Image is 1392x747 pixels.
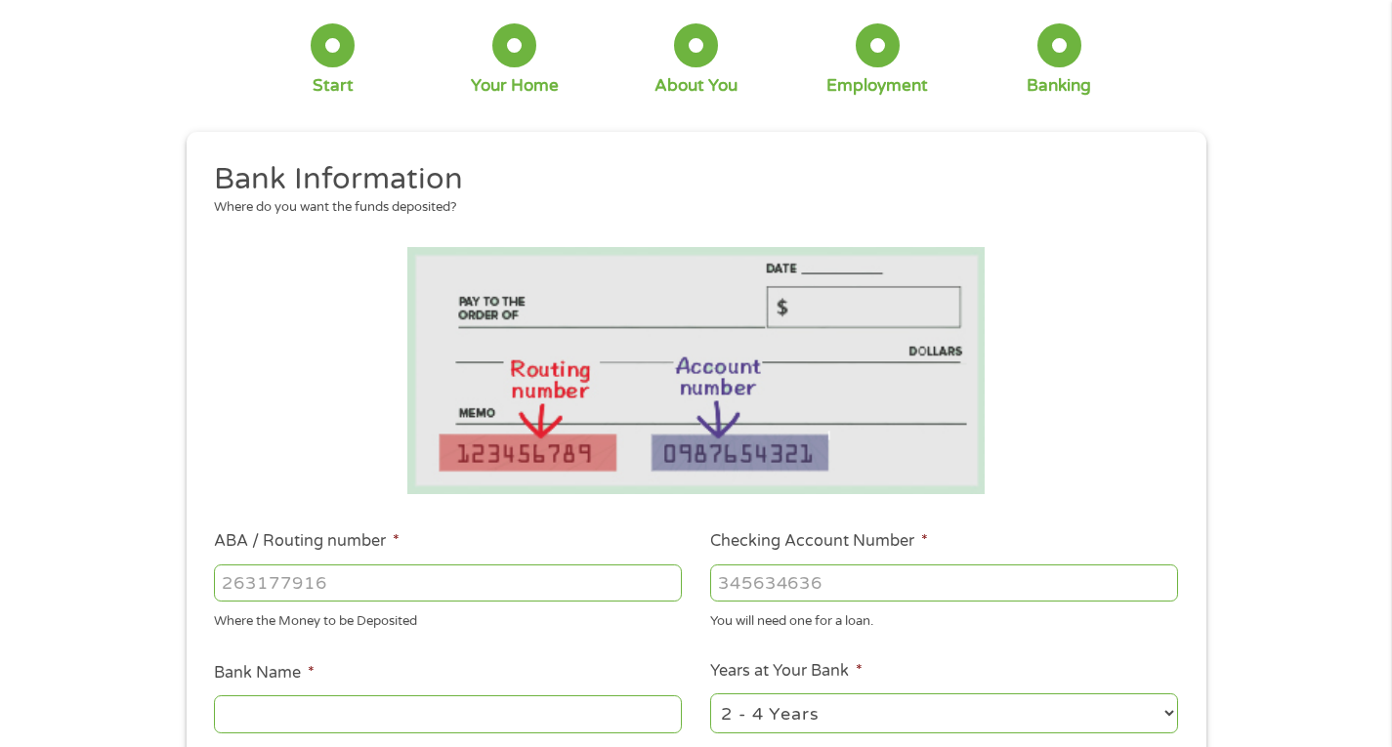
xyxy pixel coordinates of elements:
[214,531,400,552] label: ABA / Routing number
[214,605,682,632] div: Where the Money to be Deposited
[407,247,986,494] img: Routing number location
[214,160,1163,199] h2: Bank Information
[826,75,928,97] div: Employment
[214,663,315,684] label: Bank Name
[1027,75,1091,97] div: Banking
[214,198,1163,218] div: Where do you want the funds deposited?
[214,564,682,602] input: 263177916
[710,564,1178,602] input: 345634636
[471,75,559,97] div: Your Home
[710,661,863,682] label: Years at Your Bank
[654,75,738,97] div: About You
[710,531,928,552] label: Checking Account Number
[313,75,354,97] div: Start
[710,605,1178,632] div: You will need one for a loan.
